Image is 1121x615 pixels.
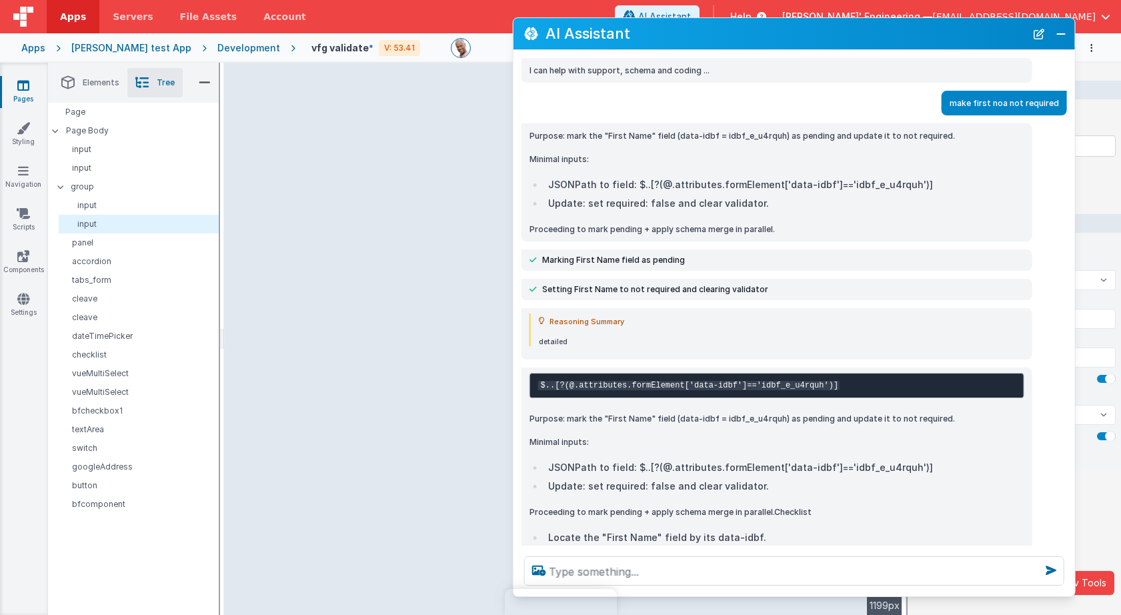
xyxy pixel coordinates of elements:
p: Purpose: mark the "First Name" field (data-idbf = idbf_e_u4rquh) as pending and update it to not ... [529,129,1024,143]
li: Locate the "First Name" field by its data-idbf. [544,530,1024,546]
span: Servers [113,10,153,23]
li: Update: set required: false and clear validator. [544,195,1024,211]
div: --> [224,63,902,615]
p: Minimal inputs: [529,435,1024,449]
p: cleave [59,293,219,304]
p: googleAddress [59,462,219,472]
p: input [64,219,219,229]
li: JSONPath to field: $..[?(@.attributes.formElement['data-idbf']=='idbf_e_u4rquh')] [544,460,1024,476]
p: tabs_form [59,275,219,285]
p: button [59,480,219,491]
span: [EMAIL_ADDRESS][DOMAIN_NAME] [932,10,1096,23]
p: checklist [59,350,219,360]
span: Tree [157,77,175,88]
p: bfcomponent [59,499,219,510]
p: dateTimePicker [59,331,219,342]
p: input [64,200,219,211]
p: cleave [59,312,219,323]
span: AI Assistant [638,10,691,23]
code: $..[?(@.attributes.formElement['data-idbf']=='idbf_e_u4rquh')] [538,381,840,390]
p: vueMultiSelect [59,368,219,379]
h4: vfg validate [311,43,373,53]
div: [PERSON_NAME] test App [71,41,191,55]
span: Help [730,10,752,23]
span: Marking First Name field as pending [542,255,685,265]
p: input [59,163,219,173]
p: bfcheckbox1 [59,406,219,416]
button: New Chat [1030,25,1048,43]
button: Close [1052,25,1070,43]
p: group [71,179,219,194]
button: Options [1084,40,1100,56]
h2: AI Assistant [545,25,1026,41]
span: Apps [60,10,86,23]
span: [PERSON_NAME]' Engineering — [782,10,932,23]
p: Page Body [66,125,219,136]
li: Update: set required: false and clear validator. [544,478,1024,494]
p: textArea [59,424,219,435]
button: Dev Tools [1038,571,1114,595]
span: Elements [83,77,119,88]
p: panel [59,237,219,248]
p: vueMultiSelect [59,387,219,398]
p: Proceeding to mark pending + apply schema merge in parallel.Checklist [529,505,1024,519]
p: accordion [59,256,219,267]
span: File Assets [180,10,237,23]
div: V: 53.41 [379,40,420,56]
p: I can help with support, schema and coding ... [529,63,1024,77]
div: Page [48,103,219,121]
span: Reasoning Summary [549,314,624,330]
p: Minimal inputs: [529,152,1024,166]
div: Apps [21,41,45,55]
p: Purpose: mark the "First Name" field (data-idbf = idbf_e_u4rquh) as pending and update it to not ... [529,412,1024,426]
div: Development [217,41,280,55]
p: detailed [539,338,1024,346]
button: AI Assistant [615,5,700,28]
button: [PERSON_NAME]' Engineering — [EMAIL_ADDRESS][DOMAIN_NAME] [782,10,1110,23]
p: make first noa not required [950,96,1059,110]
p: Proceeding to mark pending + apply schema merge in parallel. [529,222,1024,236]
p: input [59,144,219,155]
p: switch [59,443,219,454]
li: JSONPath to field: $..[?(@.attributes.formElement['data-idbf']=='idbf_e_u4rquh')] [544,177,1024,193]
span: Setting First Name to not required and clearing validator [542,284,768,295]
img: 11ac31fe5dc3d0eff3fbbbf7b26fa6e1 [451,39,470,57]
div: 1199px [867,596,902,615]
